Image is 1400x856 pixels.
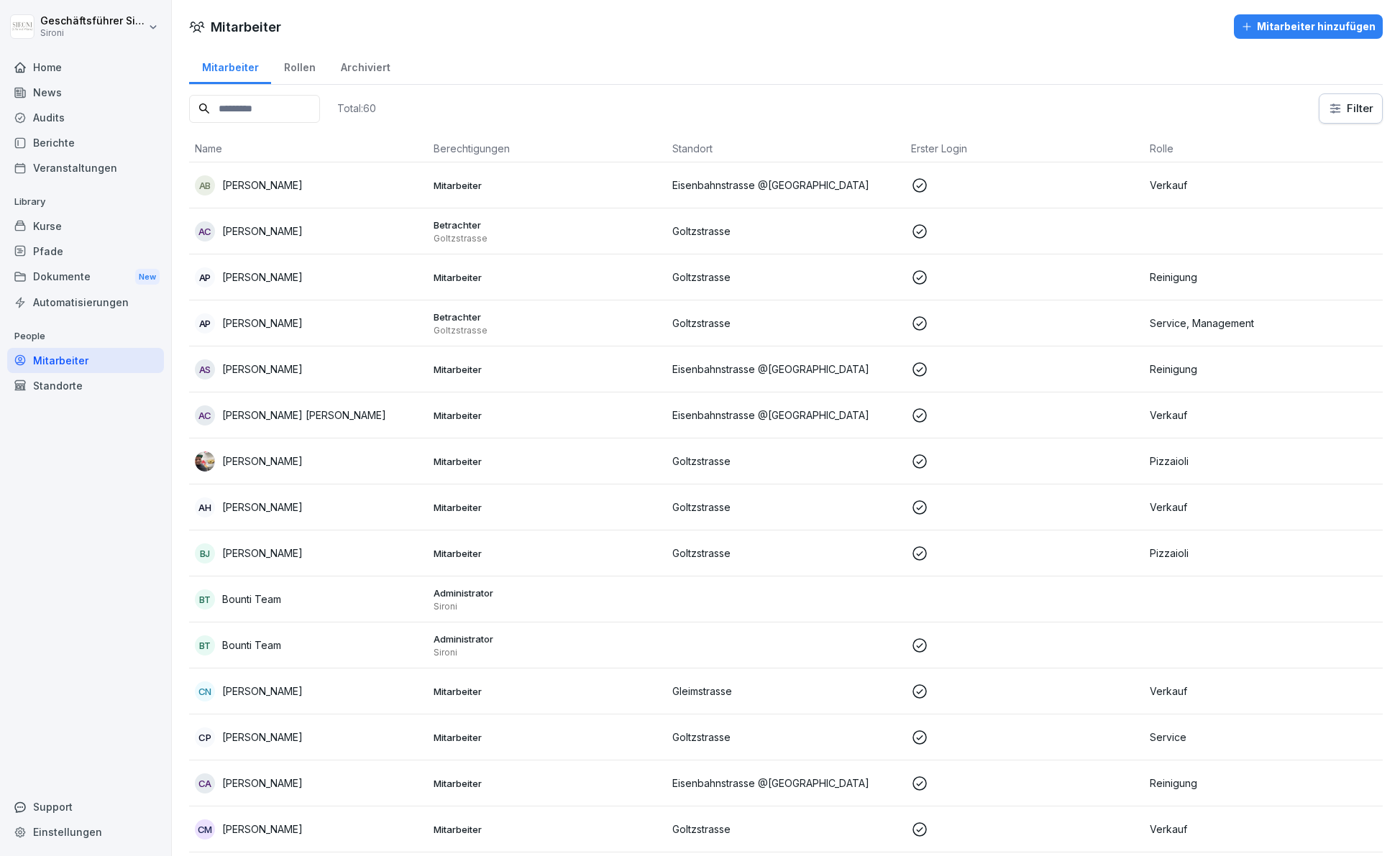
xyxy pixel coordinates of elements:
p: [PERSON_NAME] [222,316,303,331]
p: Goltzstrasse [672,822,900,837]
p: Gleimstrasse [672,684,900,699]
p: Bounti Team [222,592,281,607]
p: Mitarbeiter [434,731,661,744]
p: [PERSON_NAME] [222,500,303,515]
a: Veranstaltungen [7,155,164,180]
p: Mitarbeiter [434,455,661,468]
p: Sironi [434,647,661,658]
p: Mitarbeiter [434,777,661,790]
p: Goltzstrasse [434,325,661,336]
p: Service, Management [1150,316,1377,331]
p: Goltzstrasse [672,316,900,331]
th: Name [189,135,428,162]
p: [PERSON_NAME] [222,730,303,745]
p: Total: 60 [337,101,376,115]
p: [PERSON_NAME] [PERSON_NAME] [222,408,386,423]
a: Automatisierungen [7,290,164,315]
button: Filter [1319,94,1382,123]
p: [PERSON_NAME] [222,454,303,469]
p: Library [7,190,164,213]
th: Standort [667,135,905,162]
a: Einstellungen [7,819,164,845]
p: Goltzstrasse [672,500,900,515]
div: Mitarbeiter hinzufügen [1241,19,1376,34]
p: [PERSON_NAME] [222,776,303,791]
a: DokumenteNew [7,264,164,290]
p: Goltzstrasse [672,730,900,745]
th: Erster Login [905,135,1144,162]
a: Berichte [7,130,164,155]
p: [PERSON_NAME] [222,684,303,699]
a: Kurse [7,213,164,239]
p: Reinigung [1150,362,1377,377]
h1: Mitarbeiter [211,17,281,37]
p: [PERSON_NAME] [222,822,303,837]
p: Mitarbeiter [434,409,661,422]
p: Eisenbahnstrasse @[GEOGRAPHIC_DATA] [672,362,900,377]
div: AP [195,267,215,287]
p: Goltzstrasse [672,270,900,285]
p: Goltzstrasse [434,233,661,244]
a: Audits [7,105,164,130]
p: Administrator [434,632,661,645]
p: Betrachter [434,310,661,323]
p: Mitarbeiter [434,363,661,376]
a: Pfade [7,239,164,264]
div: CM [195,819,215,839]
a: Mitarbeiter [7,348,164,373]
p: Goltzstrasse [672,224,900,239]
p: People [7,325,164,348]
p: Verkauf [1150,178,1377,193]
p: Sironi [40,28,145,38]
p: Mitarbeiter [434,547,661,560]
p: Sironi [434,601,661,612]
div: Support [7,794,164,819]
p: Mitarbeiter [434,501,661,514]
div: CP [195,727,215,747]
p: Pizzaioli [1150,546,1377,561]
div: Rollen [271,47,328,84]
p: [PERSON_NAME] [222,362,303,377]
div: BT [195,635,215,655]
a: Home [7,55,164,80]
div: Dokumente [7,264,164,290]
p: [PERSON_NAME] [222,546,303,561]
p: Eisenbahnstrasse @[GEOGRAPHIC_DATA] [672,408,900,423]
p: [PERSON_NAME] [222,224,303,239]
div: AS [195,359,215,379]
a: News [7,80,164,105]
p: Geschäftsführer Sironi [40,15,145,27]
p: Reinigung [1150,776,1377,791]
p: Verkauf [1150,822,1377,837]
p: Bounti Team [222,638,281,653]
p: Verkauf [1150,408,1377,423]
button: Mitarbeiter hinzufügen [1234,14,1383,39]
div: AH [195,497,215,517]
p: Mitarbeiter [434,271,661,284]
p: [PERSON_NAME] [222,178,303,193]
p: Service [1150,730,1377,745]
p: Goltzstrasse [672,454,900,469]
a: Mitarbeiter [189,47,271,84]
div: AC [195,405,215,425]
th: Berechtigungen [428,135,667,162]
div: Standorte [7,373,164,398]
p: [PERSON_NAME] [222,270,303,285]
div: AC [195,221,215,241]
p: Betrachter [434,218,661,231]
a: Archiviert [328,47,403,84]
div: CA [195,773,215,793]
img: kxeqd14vvy90yrv0469cg1jb.png [195,451,215,471]
p: Verkauf [1150,684,1377,699]
p: Verkauf [1150,500,1377,515]
p: Eisenbahnstrasse @[GEOGRAPHIC_DATA] [672,776,900,791]
p: Pizzaioli [1150,454,1377,469]
p: Reinigung [1150,270,1377,285]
